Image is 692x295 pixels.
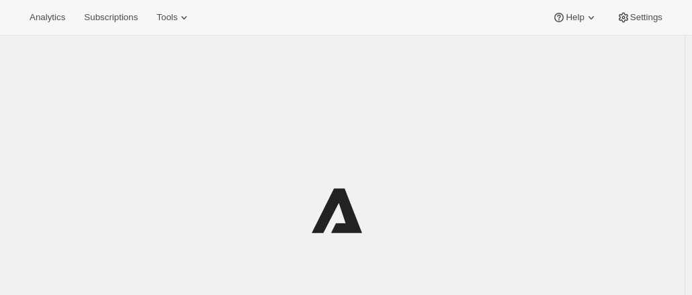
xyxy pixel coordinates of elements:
button: Subscriptions [76,8,146,27]
span: Analytics [30,12,65,23]
span: Settings [630,12,662,23]
span: Subscriptions [84,12,138,23]
button: Help [544,8,605,27]
button: Settings [609,8,671,27]
button: Analytics [21,8,73,27]
span: Tools [157,12,177,23]
span: Help [566,12,584,23]
button: Tools [148,8,199,27]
